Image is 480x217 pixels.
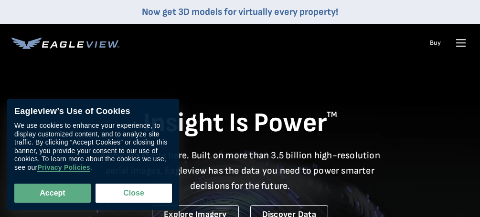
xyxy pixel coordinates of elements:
button: Close [96,184,172,203]
div: We use cookies to enhance your experience, to display customized content, and to analyze site tra... [14,122,172,172]
p: A new era starts here. Built on more than 3.5 billion high-resolution aerial images, Eagleview ha... [94,148,386,194]
sup: TM [327,110,337,119]
a: Now get 3D models for virtually every property! [142,6,338,18]
button: Accept [14,184,91,203]
h1: Insight Is Power [11,107,469,140]
a: Buy [430,39,441,47]
div: Eagleview’s Use of Cookies [14,106,172,117]
a: Privacy Policies [37,164,90,172]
